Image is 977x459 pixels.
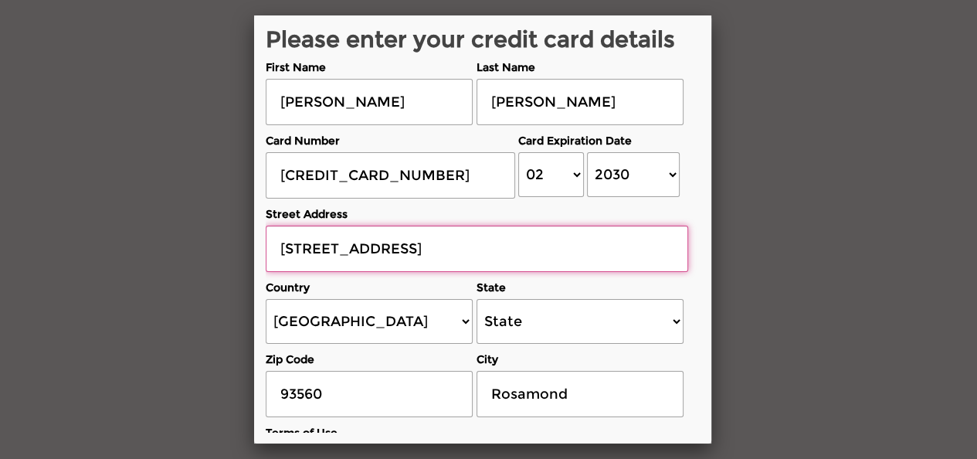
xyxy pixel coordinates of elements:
label: Zip Code [266,352,473,367]
label: Card Number [266,133,515,148]
label: Last Name [477,59,684,75]
label: Street Address [266,206,688,222]
label: City [477,352,684,367]
input: Card Number [266,152,515,199]
label: Card Expiration Date [518,133,683,148]
input: Street Address [266,226,688,272]
label: Country [266,280,473,295]
input: Last Name [477,79,684,125]
h2: Please enter your credit card details [266,27,688,52]
label: State [477,280,684,295]
label: Terms of Use [266,425,688,440]
input: City [477,371,684,417]
input: Zip Code [266,371,473,417]
input: First Name [266,79,473,125]
label: First Name [266,59,473,75]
